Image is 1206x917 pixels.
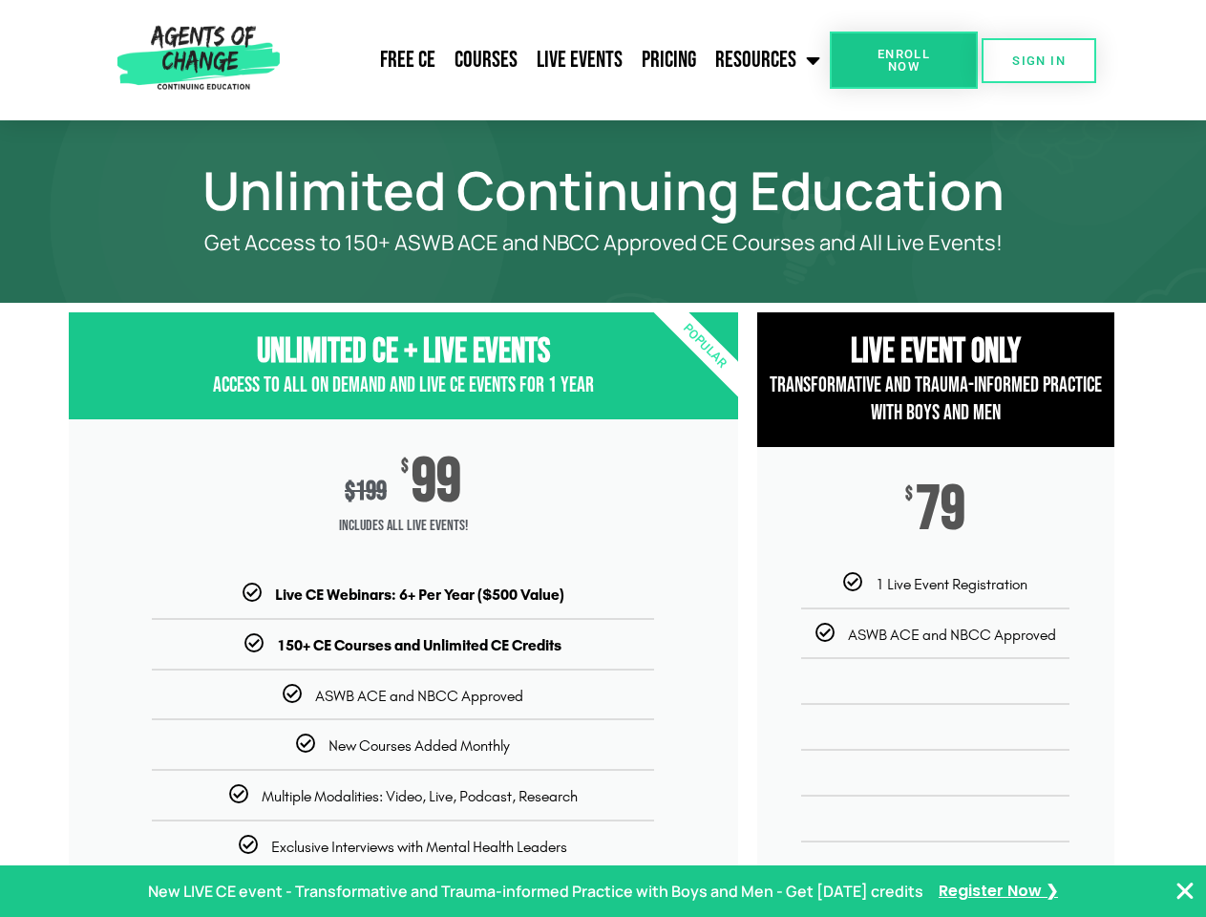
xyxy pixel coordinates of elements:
span: Includes ALL Live Events! [69,507,738,545]
div: 199 [345,476,387,507]
span: 99 [412,458,461,507]
b: 150+ CE Courses and Unlimited CE Credits [277,636,561,654]
a: Free CE [370,36,445,84]
span: Multiple Modalities: Video, Live, Podcast, Research [262,787,578,805]
span: $ [345,476,355,507]
a: Enroll Now [830,32,978,89]
b: Live CE Webinars: 6+ Per Year ($500 Value) [275,586,564,604]
span: $ [905,485,913,504]
h1: Unlimited Continuing Education [59,168,1148,212]
a: SIGN IN [982,38,1096,83]
span: 1 Live Event Registration [876,575,1027,593]
a: Pricing [632,36,706,84]
span: ASWB ACE and NBCC Approved [315,687,523,705]
span: Access to All On Demand and Live CE Events for 1 year [213,373,594,398]
h3: Live Event Only [757,331,1114,373]
p: Get Access to 150+ ASWB ACE and NBCC Approved CE Courses and All Live Events! [136,231,1071,255]
a: Register Now ❯ [939,878,1058,906]
span: Transformative and Trauma-informed Practice with Boys and Men [770,373,1102,426]
div: Popular [594,236,815,457]
span: Enroll Now [860,48,947,73]
button: Close Banner [1174,880,1196,903]
span: SIGN IN [1012,54,1066,67]
a: Live Events [527,36,632,84]
h3: Unlimited CE + Live Events [69,331,738,373]
span: Exclusive Interviews with Mental Health Leaders [271,838,567,856]
a: Courses [445,36,527,84]
span: New Courses Added Monthly [328,736,510,755]
span: $ [401,458,409,477]
p: New LIVE CE event - Transformative and Trauma-informed Practice with Boys and Men - Get [DATE] cr... [148,878,923,906]
span: ASWB ACE and NBCC Approved [848,626,1056,644]
a: Resources [706,36,830,84]
nav: Menu [287,36,830,84]
span: 79 [916,485,965,535]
